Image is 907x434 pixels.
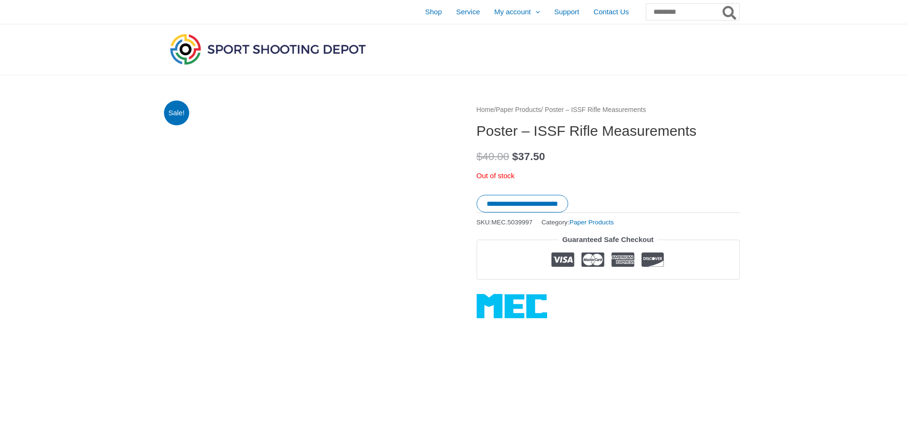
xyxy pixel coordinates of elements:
[570,219,614,226] a: Paper Products
[168,31,368,67] img: Sport Shooting Depot
[721,4,739,20] button: Search
[559,233,658,246] legend: Guaranteed Safe Checkout
[541,216,614,228] span: Category:
[477,169,740,182] p: Out of stock
[477,294,547,318] a: MEC
[477,151,510,162] bdi: 40.00
[491,219,532,226] span: MEC.5039997
[512,151,545,162] bdi: 37.50
[477,216,533,228] span: SKU:
[477,106,494,113] a: Home
[512,151,519,162] span: $
[164,101,189,126] span: Sale!
[477,151,483,162] span: $
[496,106,541,113] a: Paper Products
[477,104,740,116] nav: Breadcrumb
[477,122,740,140] h1: Poster – ISSF Rifle Measurements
